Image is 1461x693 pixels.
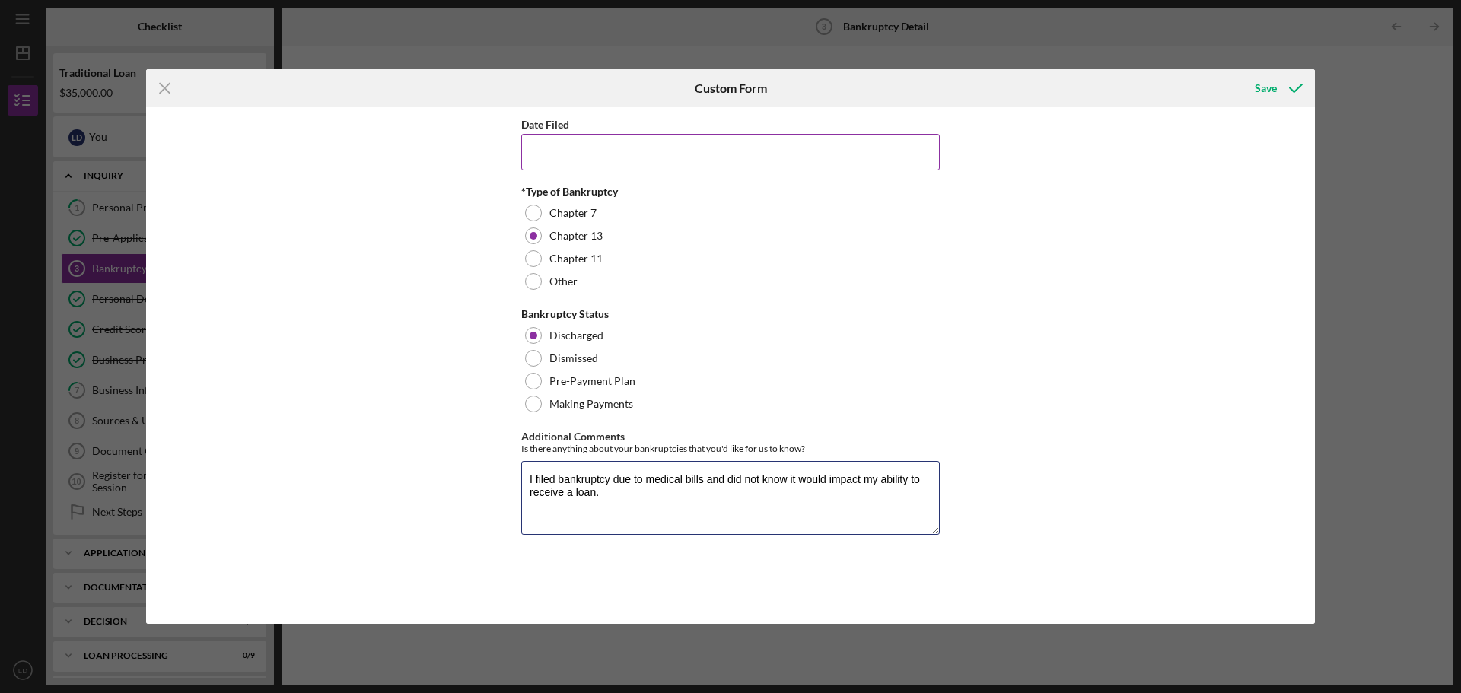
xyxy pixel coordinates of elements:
[549,275,578,288] label: Other
[1240,73,1315,103] button: Save
[549,352,598,364] label: Dismissed
[521,118,569,131] label: Date Filed
[521,308,940,320] div: Bankruptcy Status
[521,461,940,534] textarea: I filed bankruptcy due to medical bills and did not know it would impact my ability to receive a ...
[549,375,635,387] label: Pre-Payment Plan
[521,430,625,443] label: Additional Comments
[1255,73,1277,103] div: Save
[521,186,940,198] div: *Type of Bankruptcy
[521,443,940,454] div: Is there anything about your bankruptcies that you'd like for us to know?
[549,398,633,410] label: Making Payments
[549,230,603,242] label: Chapter 13
[549,207,597,219] label: Chapter 7
[695,81,767,95] h6: Custom Form
[549,329,603,342] label: Discharged
[549,253,603,265] label: Chapter 11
